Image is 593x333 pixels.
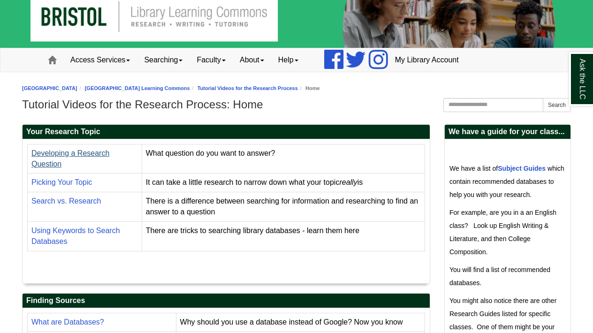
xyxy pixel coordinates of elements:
em: really [339,178,357,186]
h2: Finding Sources [23,294,430,308]
a: Help [271,48,305,72]
span: For example, are you in a an English class? Look up English Writing & Literature, and then Colleg... [449,209,556,256]
a: About [233,48,271,72]
td: What question do you want to answer? [142,144,425,174]
li: Home [298,84,320,93]
a: Picking Your Topic [31,178,92,186]
td: It can take a little research to narrow down what your topic is [146,177,363,188]
h1: Tutorial Videos for the Research Process: Home [22,98,571,111]
td: Why should you use a database instead of Google? Now you know [176,313,425,332]
a: Subject Guides [498,165,546,172]
button: Search [543,98,571,112]
a: Using Keywords to Search Databases [31,227,120,245]
span: You will find a list of recommended databases. [449,266,550,287]
td: There are tricks to searching library databases - learn them here [142,221,425,251]
td: There is a difference between searching for information and researching to find an answer to a qu... [142,192,425,222]
a: Faculty [190,48,233,72]
a: Developing a Research Question [31,149,109,168]
a: Access Services [63,48,137,72]
a: Search vs. Research [31,197,101,205]
h2: We have a guide for your class... [445,125,570,139]
a: Tutorial Videos for the Research Process [198,85,298,91]
a: My Library Account [388,48,466,72]
a: Searching [137,48,190,72]
a: [GEOGRAPHIC_DATA] Learning Commons [85,85,190,91]
a: What are Databases? [31,318,104,326]
nav: breadcrumb [22,84,571,93]
h2: Your Research Topic [23,125,430,139]
a: [GEOGRAPHIC_DATA] [22,85,77,91]
span: We have a list of which contain recommended databases to help you with your research. [449,165,564,198]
